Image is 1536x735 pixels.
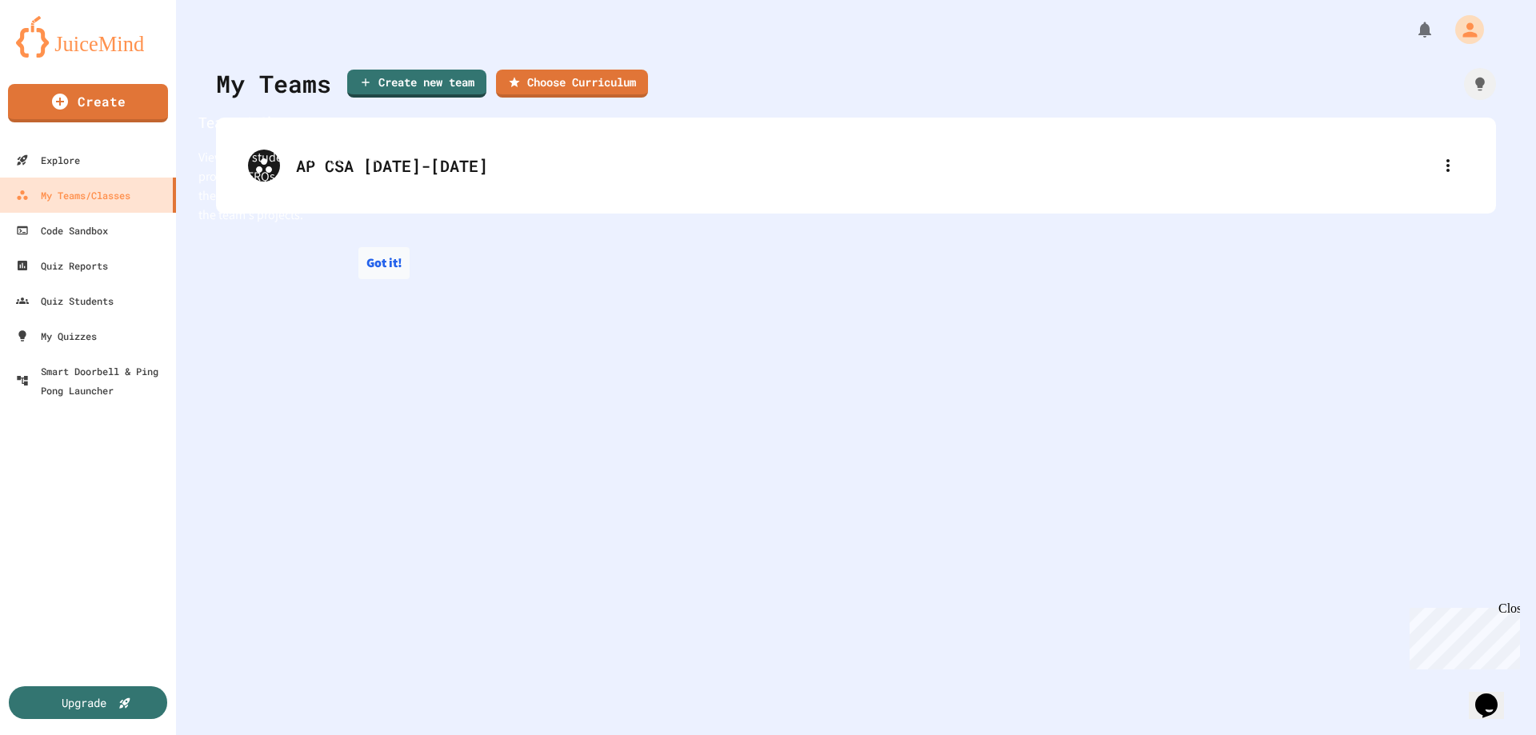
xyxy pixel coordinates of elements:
[16,150,80,170] div: Explore
[16,16,160,58] img: logo-orange.svg
[179,97,416,148] h2: Teams & Classes
[16,362,170,400] div: Smart Doorbell & Ping Pong Launcher
[347,70,486,98] a: Create new team
[232,134,1480,198] div: AP CSA [DATE]-[DATE]
[358,247,410,279] button: Got it!
[1464,68,1496,100] div: How it works
[216,66,331,102] div: My Teams
[62,694,106,711] div: Upgrade
[1469,671,1520,719] iframe: chat widget
[296,154,1432,178] div: AP CSA [DATE]-[DATE]
[16,186,130,205] div: My Teams/Classes
[198,148,397,225] p: View your students' work, assigned projects, FRQs, and more! Just select the team you want to vie...
[16,221,108,240] div: Code Sandbox
[1386,16,1438,43] div: My Notifications
[496,70,648,98] a: Choose Curriculum
[6,6,110,102] div: Chat with us now!Close
[16,256,108,275] div: Quiz Reports
[16,291,114,310] div: Quiz Students
[1438,11,1488,48] div: My Account
[8,84,168,122] a: Create
[16,326,97,346] div: My Quizzes
[1403,601,1520,669] iframe: chat widget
